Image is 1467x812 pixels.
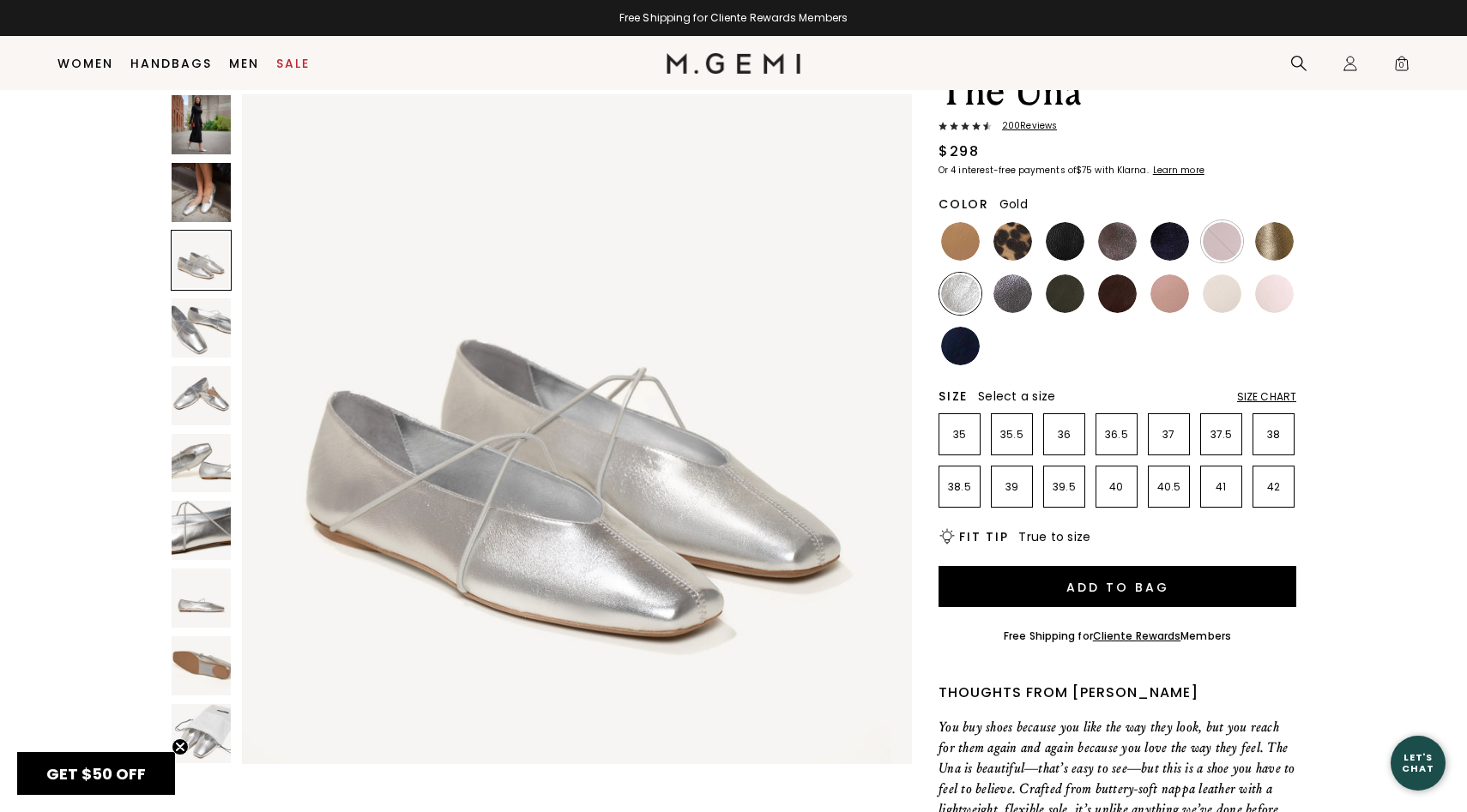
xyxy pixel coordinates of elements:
[939,428,980,442] p: 35
[1149,428,1189,442] p: 37
[993,274,1032,313] img: Gunmetal
[1201,428,1241,442] p: 37.5
[992,480,1032,494] p: 39
[939,68,1296,116] h1: The Una
[939,121,1296,135] a: 200Reviews
[1393,58,1410,75] span: 0
[1098,274,1137,313] img: Chocolate
[1096,480,1137,494] p: 40
[1203,222,1241,261] img: Burgundy
[1253,480,1294,494] p: 42
[939,566,1296,607] button: Add to Bag
[242,94,912,764] img: The Una
[17,752,175,795] div: GET $50 OFFClose teaser
[172,163,231,222] img: The Una
[1096,428,1137,442] p: 36.5
[57,57,113,70] a: Women
[667,53,801,74] img: M.Gemi
[1151,165,1204,176] a: Learn more
[172,704,231,763] img: The Una
[939,141,979,162] div: $298
[1046,222,1084,261] img: Black
[939,197,989,211] h2: Color
[941,274,980,313] img: Silver
[172,434,231,493] img: The Una
[172,501,231,560] img: The Una
[1093,629,1181,643] a: Cliente Rewards
[1095,164,1150,177] klarna-placement-style-body: with Klarna
[1018,528,1090,545] span: True to size
[172,95,231,154] img: The Una
[1044,428,1084,442] p: 36
[999,195,1028,213] span: Gold
[939,389,968,403] h2: Size
[172,738,189,755] button: Close teaser
[992,428,1032,442] p: 35.5
[276,57,310,70] a: Sale
[1004,629,1231,643] div: Free Shipping for Members
[941,327,980,365] img: Navy
[1046,274,1084,313] img: Military
[1153,164,1204,177] klarna-placement-style-cta: Learn more
[1203,274,1241,313] img: Ecru
[1149,480,1189,494] p: 40.5
[1201,480,1241,494] p: 41
[939,164,1076,177] klarna-placement-style-body: Or 4 interest-free payments of
[978,388,1055,405] span: Select a size
[939,480,980,494] p: 38.5
[46,763,146,785] span: GET $50 OFF
[1098,222,1137,261] img: Cocoa
[959,530,1008,544] h2: Fit Tip
[1391,752,1446,773] div: Let's Chat
[1253,428,1294,442] p: 38
[1237,390,1296,404] div: Size Chart
[993,222,1032,261] img: Leopard Print
[172,636,231,695] img: The Una
[130,57,212,70] a: Handbags
[1150,222,1189,261] img: Midnight Blue
[939,683,1296,703] div: Thoughts from [PERSON_NAME]
[1076,164,1092,177] klarna-placement-style-amount: $75
[992,121,1057,131] span: 200 Review s
[172,366,231,425] img: The Una
[1044,480,1084,494] p: 39.5
[1255,222,1294,261] img: Gold
[229,57,259,70] a: Men
[172,298,231,358] img: The Una
[941,222,980,261] img: Light Tan
[1150,274,1189,313] img: Antique Rose
[172,568,231,628] img: The Una
[1255,274,1294,313] img: Ballerina Pink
